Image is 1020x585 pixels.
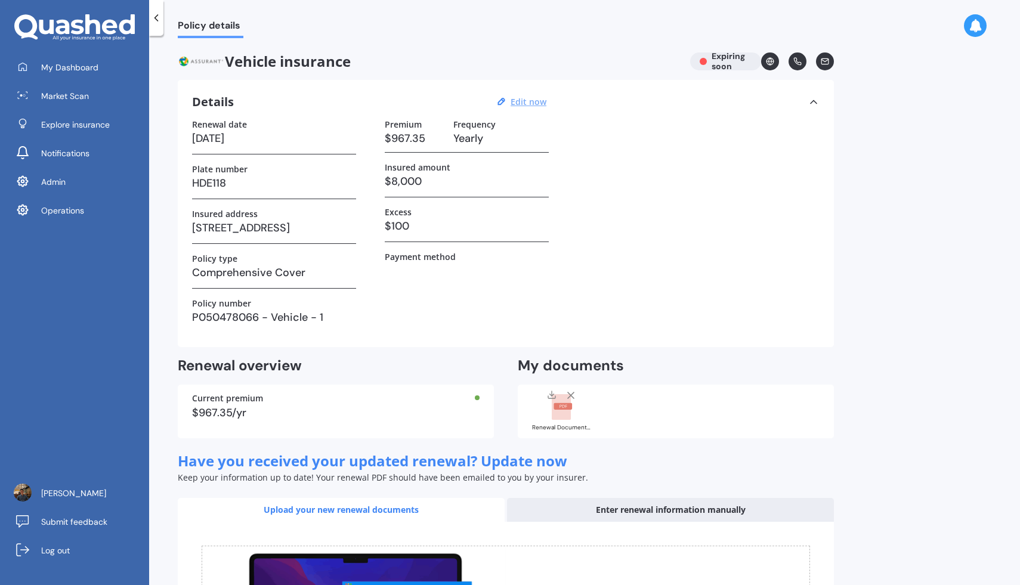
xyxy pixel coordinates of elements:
[192,308,356,326] h3: P050478066 - Vehicle - 1
[41,61,98,73] span: My Dashboard
[178,52,681,70] span: Vehicle insurance
[9,170,149,194] a: Admin
[9,199,149,222] a: Operations
[41,544,70,556] span: Log out
[192,164,248,174] label: Plate number
[178,472,588,483] span: Keep your information up to date! Your renewal PDF should have been emailed to you by your insurer.
[41,516,107,528] span: Submit feedback
[385,129,444,147] h3: $967.35
[192,119,247,129] label: Renewal date
[178,20,243,36] span: Policy details
[385,217,549,235] h3: $100
[192,174,356,192] h3: HDE118
[453,129,549,147] h3: Yearly
[9,55,149,79] a: My Dashboard
[178,451,567,471] span: Have you received your updated renewal? Update now
[192,94,234,110] h3: Details
[385,207,412,217] label: Excess
[14,484,32,502] img: ACg8ocJLa-csUtcL-80ItbA20QSwDJeqfJvWfn8fgM9RBEIPTcSLDHdf=s96-c
[41,119,110,131] span: Explore insurance
[453,119,496,129] label: Frequency
[9,84,149,108] a: Market Scan
[385,119,422,129] label: Premium
[41,176,66,188] span: Admin
[41,487,106,499] span: [PERSON_NAME]
[41,205,84,216] span: Operations
[385,252,456,262] label: Payment method
[385,162,450,172] label: Insured amount
[192,394,480,403] div: Current premium
[507,97,550,107] button: Edit now
[507,498,834,522] div: Enter renewal information manually
[192,129,356,147] h3: [DATE]
[9,141,149,165] a: Notifications
[385,172,549,190] h3: $8,000
[178,498,505,522] div: Upload your new renewal documents
[9,481,149,505] a: [PERSON_NAME]
[9,113,149,137] a: Explore insurance
[178,52,225,70] img: Assurant.png
[192,298,251,308] label: Policy number
[511,96,546,107] u: Edit now
[532,425,592,431] div: Renewal Document - MVI (Assurant)PDF_250921_114833.pdf
[192,253,237,264] label: Policy type
[41,147,89,159] span: Notifications
[192,219,356,237] h3: [STREET_ADDRESS]
[518,357,624,375] h2: My documents
[9,510,149,534] a: Submit feedback
[9,538,149,562] a: Log out
[178,357,494,375] h2: Renewal overview
[192,407,480,418] div: $967.35/yr
[41,90,89,102] span: Market Scan
[192,264,356,281] h3: Comprehensive Cover
[192,209,258,219] label: Insured address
